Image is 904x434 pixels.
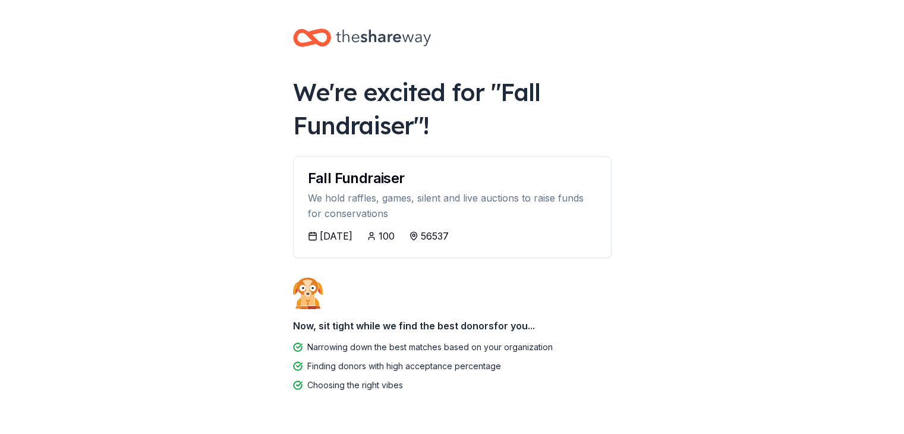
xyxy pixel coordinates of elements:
[307,359,501,373] div: Finding donors with high acceptance percentage
[293,76,612,142] div: We're excited for " Fall Fundraiser "!
[421,229,449,243] div: 56537
[379,229,395,243] div: 100
[308,190,597,222] div: We hold raffles, games, silent and live auctions to raise funds for conservations
[307,378,403,392] div: Choosing the right vibes
[320,229,352,243] div: [DATE]
[307,340,553,354] div: Narrowing down the best matches based on your organization
[293,314,612,338] div: Now, sit tight while we find the best donors for you...
[293,277,323,309] img: Dog waiting patiently
[308,171,597,185] div: Fall Fundraiser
